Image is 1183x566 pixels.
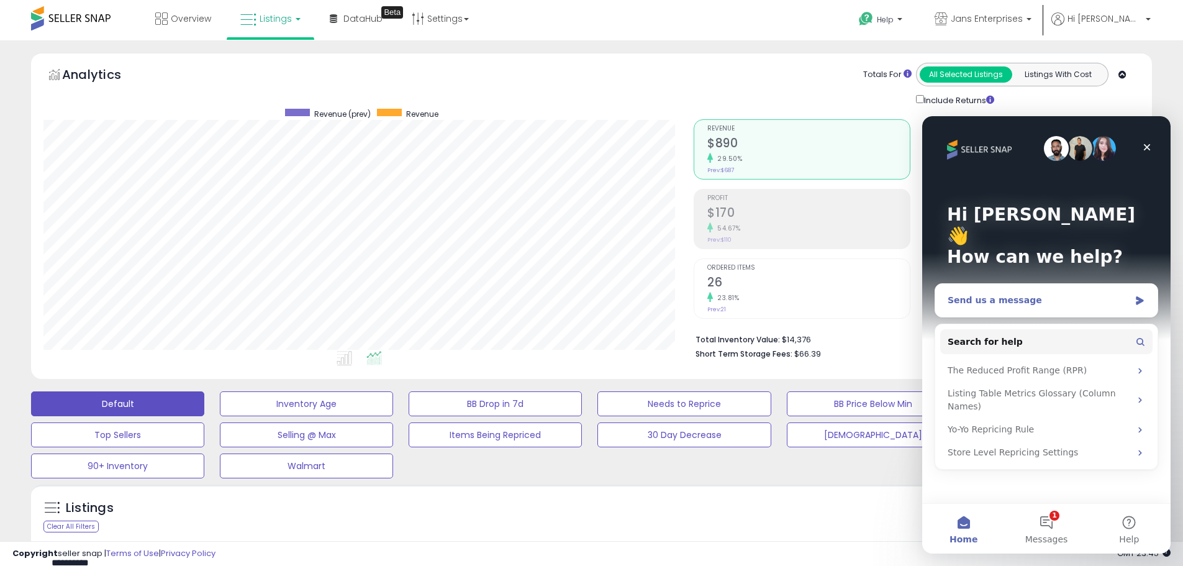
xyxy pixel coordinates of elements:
button: Listings With Cost [1012,66,1104,83]
button: [DEMOGRAPHIC_DATA] [787,422,960,447]
span: Profit [707,195,910,202]
span: Revenue [406,109,438,119]
small: Prev: 21 [707,306,726,313]
h5: Listings [66,500,114,517]
div: Totals For [863,69,912,81]
div: Tooltip anchor [381,6,403,19]
button: Default [31,391,204,416]
button: 30 Day Decrease [597,422,771,447]
h5: Analytics [62,66,145,86]
small: 23.81% [713,293,739,303]
button: Items Being Repriced [409,422,582,447]
span: DataHub [343,12,383,25]
div: Clear All Filters [43,521,99,532]
span: Hi [PERSON_NAME] [1067,12,1142,25]
a: Privacy Policy [161,547,215,559]
span: Revenue [707,126,910,132]
button: BB Price Below Min [787,391,960,416]
div: Include Returns [907,93,1009,107]
button: Inventory Age [220,391,393,416]
small: Prev: $110 [707,236,732,244]
strong: Copyright [12,547,58,559]
div: seller snap | | [12,548,215,560]
small: 29.50% [713,154,742,163]
span: Listings [260,12,292,25]
button: 90+ Inventory [31,454,204,478]
span: Revenue (prev) [314,109,371,119]
a: Hi [PERSON_NAME] [1051,12,1151,40]
b: Total Inventory Value: [696,334,780,345]
small: Prev: $687 [707,167,734,174]
button: Selling @ Max [220,422,393,447]
button: All Selected Listings [920,66,1012,83]
li: $14,376 [696,331,1130,346]
button: Top Sellers [31,422,204,447]
a: Help [849,2,915,40]
b: Short Term Storage Fees: [696,349,792,359]
span: Jans Enterprises [951,12,1023,25]
span: Overview [171,12,211,25]
h2: $170 [707,206,910,222]
span: $66.39 [794,348,821,360]
small: 54.67% [713,224,740,233]
i: Get Help [858,11,874,27]
h2: $890 [707,136,910,153]
span: Help [877,14,894,25]
button: Needs to Reprice [597,391,771,416]
h2: 26 [707,275,910,292]
span: Ordered Items [707,265,910,272]
a: Terms of Use [106,547,159,559]
button: Walmart [220,454,393,478]
button: BB Drop in 7d [409,391,582,416]
iframe: Intercom live chat [922,116,1171,554]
